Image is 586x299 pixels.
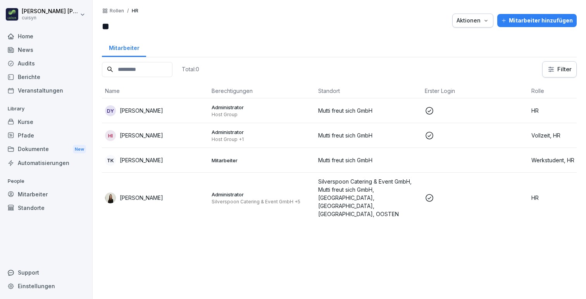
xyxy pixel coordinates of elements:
[110,8,124,14] a: Rollen
[4,142,88,156] a: DokumenteNew
[4,201,88,215] a: Standorte
[102,37,146,57] a: Mitarbeiter
[212,136,312,143] p: Host Group +1
[105,130,116,141] div: HI
[4,29,88,43] a: Home
[4,266,88,279] div: Support
[4,187,88,201] a: Mitarbeiter
[543,62,576,77] button: Filter
[212,129,312,136] p: Administrator
[120,194,163,202] p: [PERSON_NAME]
[212,157,312,164] p: Mitarbeiter
[22,15,78,21] p: cuisyn
[212,199,312,205] p: Silverspoon Catering & Event GmbH +5
[212,112,312,118] p: Host Group
[547,65,572,73] div: Filter
[452,14,493,27] button: Aktionen
[102,84,209,98] th: Name
[4,129,88,142] a: Pfade
[318,156,419,164] p: Mutti freut sich GmbH
[4,103,88,115] p: Library
[120,131,163,139] p: [PERSON_NAME]
[318,107,419,115] p: Mutti freut sich GmbH
[501,16,573,25] div: Mitarbeiter hinzufügen
[4,142,88,156] div: Dokumente
[422,84,528,98] th: Erster Login
[22,8,78,15] p: [PERSON_NAME] [PERSON_NAME]
[105,105,116,116] div: DY
[4,175,88,187] p: People
[132,8,140,14] p: HR
[182,65,199,73] p: Total: 0
[4,70,88,84] a: Berichte
[4,115,88,129] a: Kurse
[4,43,88,57] a: News
[318,131,419,139] p: Mutti freut sich GmbH
[73,145,86,154] div: New
[457,16,489,25] div: Aktionen
[127,8,129,14] p: /
[4,156,88,170] a: Automatisierungen
[120,156,163,164] p: [PERSON_NAME]
[105,192,116,203] img: jagu0dadx412knopz5x2f8lw.png
[318,177,419,218] p: Silverspoon Catering & Event GmbH, Mutti freut sich GmbH, [GEOGRAPHIC_DATA], [GEOGRAPHIC_DATA], [...
[212,191,312,198] p: Administrator
[4,84,88,97] a: Veranstaltungen
[4,279,88,293] a: Einstellungen
[4,57,88,70] a: Audits
[212,104,312,111] p: Administrator
[209,84,315,98] th: Berechtigungen
[315,84,422,98] th: Standort
[497,14,577,27] button: Mitarbeiter hinzufügen
[105,155,116,166] div: TK
[120,107,163,115] p: [PERSON_NAME]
